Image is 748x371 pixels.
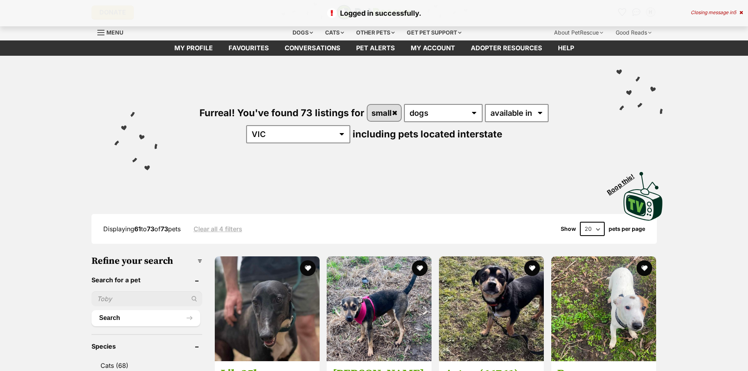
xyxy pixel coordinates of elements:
button: Search [91,310,200,326]
img: Ren - Mixed Dog [551,256,656,361]
button: favourite [636,260,652,276]
img: PetRescue TV logo [624,172,663,221]
a: Boop this! [624,165,663,222]
a: Clear all 4 filters [194,225,242,232]
button: favourite [412,260,428,276]
div: Other pets [351,25,400,40]
a: Adopter resources [463,40,550,56]
input: Toby [91,291,202,306]
a: My profile [166,40,221,56]
a: small [368,105,401,121]
header: Search for a pet [91,276,202,283]
img: Lil. 25kg - Greyhound Dog [215,256,320,361]
button: favourite [524,260,540,276]
span: Displaying to of pets [103,225,181,233]
span: Show [561,226,576,232]
span: 5 [733,9,736,15]
p: Logged in successfully. [8,8,740,18]
div: About PetRescue [549,25,609,40]
a: My account [403,40,463,56]
a: conversations [277,40,348,56]
a: Pet alerts [348,40,403,56]
div: Closing message in [691,10,743,15]
header: Species [91,343,202,350]
a: Help [550,40,582,56]
button: favourite [300,260,315,276]
div: Cats [320,25,349,40]
span: Menu [106,29,123,36]
img: Aston (66761) - Chihuahua Dog [439,256,544,361]
div: Good Reads [610,25,657,40]
span: Boop this! [605,168,642,196]
div: Get pet support [401,25,467,40]
h3: Refine your search [91,256,202,267]
strong: 73 [161,225,168,233]
a: Favourites [221,40,277,56]
span: including pets located interstate [353,128,502,140]
strong: 73 [147,225,154,233]
label: pets per page [609,226,645,232]
strong: 61 [134,225,141,233]
a: Menu [97,25,129,39]
span: Furreal! You've found 73 listings for [199,107,364,119]
img: Alice - Mixed Dog [327,256,432,361]
div: Dogs [287,25,318,40]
